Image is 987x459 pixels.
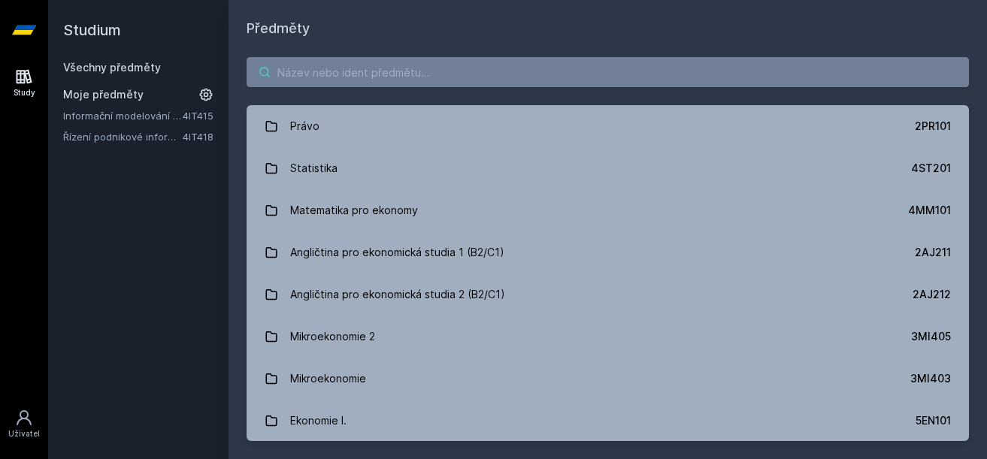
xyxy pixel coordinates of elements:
[290,195,418,225] div: Matematika pro ekonomy
[290,111,319,141] div: Právo
[910,371,951,386] div: 3MI403
[908,203,951,218] div: 4MM101
[3,401,45,447] a: Uživatel
[247,316,969,358] a: Mikroekonomie 2 3MI405
[247,147,969,189] a: Statistika 4ST201
[8,428,40,439] div: Uživatel
[183,110,213,122] a: 4IT415
[247,18,969,39] h1: Předměty
[247,105,969,147] a: Právo 2PR101
[247,231,969,273] a: Angličtina pro ekonomická studia 1 (B2/C1) 2AJ211
[911,329,951,344] div: 3MI405
[247,358,969,400] a: Mikroekonomie 3MI403
[63,129,183,144] a: Řízení podnikové informatiky
[247,189,969,231] a: Matematika pro ekonomy 4MM101
[290,279,505,310] div: Angličtina pro ekonomická studia 2 (B2/C1)
[63,87,144,102] span: Moje předměty
[3,60,45,106] a: Study
[247,400,969,442] a: Ekonomie I. 5EN101
[63,108,183,123] a: Informační modelování organizací
[916,413,951,428] div: 5EN101
[911,161,951,176] div: 4ST201
[247,273,969,316] a: Angličtina pro ekonomická studia 2 (B2/C1) 2AJ212
[290,237,504,267] div: Angličtina pro ekonomická studia 1 (B2/C1)
[290,322,375,352] div: Mikroekonomie 2
[14,87,35,98] div: Study
[915,119,951,134] div: 2PR101
[290,406,347,436] div: Ekonomie I.
[247,57,969,87] input: Název nebo ident předmětu…
[183,131,213,143] a: 4IT418
[915,245,951,260] div: 2AJ211
[290,364,366,394] div: Mikroekonomie
[63,61,161,74] a: Všechny předměty
[290,153,338,183] div: Statistika
[913,287,951,302] div: 2AJ212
